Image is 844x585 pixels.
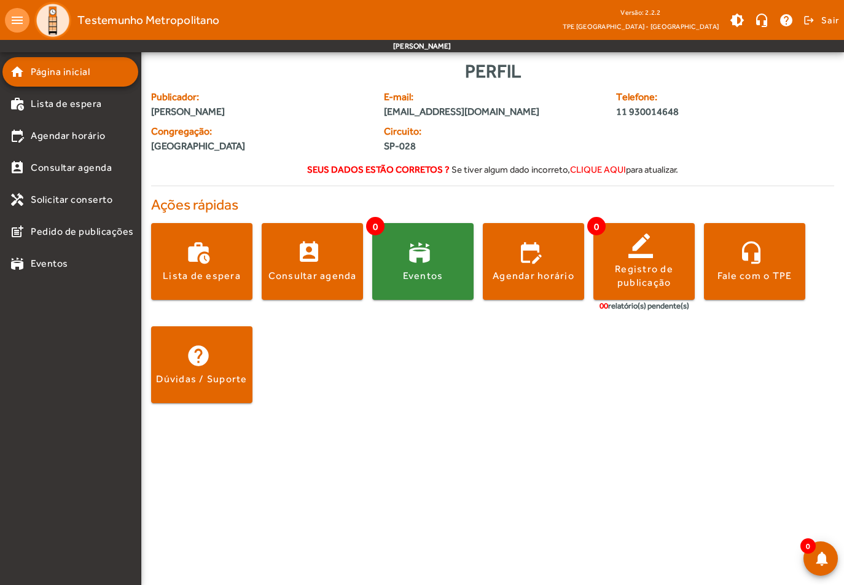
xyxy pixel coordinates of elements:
[31,224,134,239] span: Pedido de publicações
[372,223,474,300] button: Eventos
[616,90,776,104] span: Telefone:
[10,160,25,175] mat-icon: perm_contact_calendar
[151,90,369,104] span: Publicador:
[403,269,443,283] div: Eventos
[800,538,816,554] span: 0
[384,139,485,154] span: SP-028
[31,96,102,111] span: Lista de espera
[10,192,25,207] mat-icon: handyman
[493,269,574,283] div: Agendar horário
[31,65,90,79] span: Página inicial
[307,164,450,175] strong: Seus dados estão corretos ?
[563,5,719,20] div: Versão: 2.2.2
[384,124,485,139] span: Circuito:
[587,217,606,235] span: 0
[31,192,112,207] span: Solicitar conserto
[616,104,776,119] span: 11 930014648
[10,65,25,79] mat-icon: home
[10,128,25,143] mat-icon: edit_calendar
[593,262,695,290] div: Registro de publicação
[10,224,25,239] mat-icon: post_add
[163,269,241,283] div: Lista de espera
[10,96,25,111] mat-icon: work_history
[31,128,106,143] span: Agendar horário
[600,301,608,310] span: 00
[156,372,247,386] div: Dúvidas / Suporte
[10,256,25,271] mat-icon: stadium
[77,10,219,30] span: Testemunho Metropolitano
[151,57,834,85] div: Perfil
[34,2,71,39] img: Logo TPE
[563,20,719,33] span: TPE [GEOGRAPHIC_DATA] - [GEOGRAPHIC_DATA]
[821,10,839,30] span: Sair
[802,11,839,29] button: Sair
[570,164,626,175] span: clique aqui
[600,300,689,312] div: relatório(s) pendente(s)
[704,223,805,300] button: Fale com o TPE
[151,124,369,139] span: Congregação:
[366,217,385,235] span: 0
[593,223,695,300] button: Registro de publicação
[151,104,369,119] span: [PERSON_NAME]
[268,269,357,283] div: Consultar agenda
[31,160,112,175] span: Consultar agenda
[151,196,834,214] h4: Ações rápidas
[5,8,29,33] mat-icon: menu
[151,223,252,300] button: Lista de espera
[717,269,792,283] div: Fale com o TPE
[384,90,602,104] span: E-mail:
[151,326,252,403] button: Dúvidas / Suporte
[384,104,602,119] span: [EMAIL_ADDRESS][DOMAIN_NAME]
[29,2,219,39] a: Testemunho Metropolitano
[31,256,68,271] span: Eventos
[483,223,584,300] button: Agendar horário
[262,223,363,300] button: Consultar agenda
[151,139,245,154] span: [GEOGRAPHIC_DATA]
[451,164,678,175] span: Se tiver algum dado incorreto, para atualizar.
